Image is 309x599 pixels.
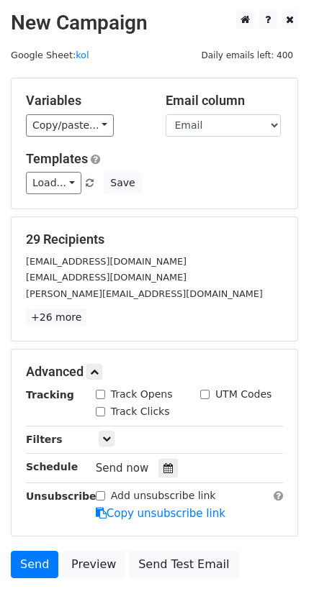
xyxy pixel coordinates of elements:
[11,551,58,578] a: Send
[26,434,63,445] strong: Filters
[26,288,263,299] small: [PERSON_NAME][EMAIL_ADDRESS][DOMAIN_NAME]
[166,93,284,109] h5: Email column
[26,461,78,472] strong: Schedule
[26,151,88,166] a: Templates
[96,507,225,520] a: Copy unsubscribe link
[26,172,81,194] a: Load...
[104,172,141,194] button: Save
[26,272,187,283] small: [EMAIL_ADDRESS][DOMAIN_NAME]
[26,93,144,109] h5: Variables
[111,387,173,402] label: Track Opens
[26,490,97,502] strong: Unsubscribe
[26,308,86,326] a: +26 more
[111,404,170,419] label: Track Clicks
[11,50,89,60] small: Google Sheet:
[26,364,283,380] h5: Advanced
[26,389,74,401] strong: Tracking
[111,488,216,503] label: Add unsubscribe link
[26,232,283,247] h5: 29 Recipients
[237,530,309,599] iframe: Chat Widget
[26,256,187,267] small: [EMAIL_ADDRESS][DOMAIN_NAME]
[237,530,309,599] div: 聊天小组件
[215,387,272,402] label: UTM Codes
[11,11,298,35] h2: New Campaign
[196,50,298,60] a: Daily emails left: 400
[96,462,149,475] span: Send now
[26,114,114,137] a: Copy/paste...
[76,50,89,60] a: kol
[129,551,238,578] a: Send Test Email
[62,551,125,578] a: Preview
[196,47,298,63] span: Daily emails left: 400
